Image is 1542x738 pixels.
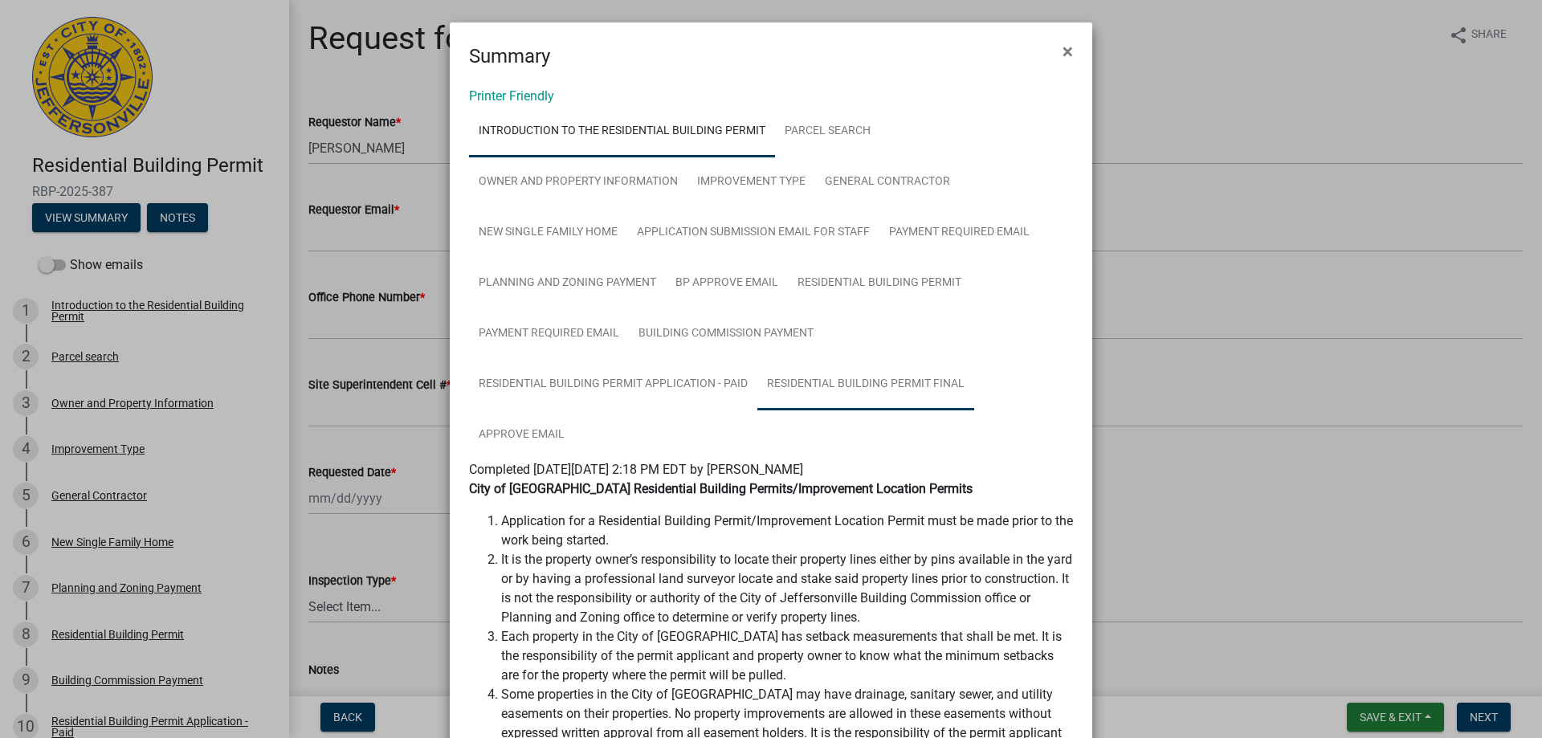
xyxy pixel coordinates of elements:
li: Application for a Residential Building Permit/Improvement Location Permit must be made prior to t... [501,512,1073,550]
button: Close [1050,29,1086,74]
a: Improvement Type [687,157,815,208]
a: Approve Email [469,410,574,461]
a: BP Approve Email [666,258,788,309]
li: It is the property owner’s responsibility to locate their property lines either by pins available... [501,550,1073,627]
a: General Contractor [815,157,960,208]
a: Parcel search [775,106,880,157]
a: Printer Friendly [469,88,554,104]
strong: City of [GEOGRAPHIC_DATA] Residential Building Permits/Improvement Location Permits [469,481,973,496]
a: Planning and Zoning Payment [469,258,666,309]
a: Introduction to the Residential Building Permit [469,106,775,157]
li: Each property in the City of [GEOGRAPHIC_DATA] has setback measurements that shall be met. It is ... [501,627,1073,685]
a: Residential Building Permit Application - Paid [469,359,757,410]
h4: Summary [469,42,550,71]
a: Payment Required Email [879,207,1039,259]
a: Residential Building Permit Final [757,359,974,410]
a: Payment Required Email [469,308,629,360]
a: Application Submission Email for Staff [627,207,879,259]
a: Residential Building Permit [788,258,971,309]
span: × [1063,40,1073,63]
span: Completed [DATE][DATE] 2:18 PM EDT by [PERSON_NAME] [469,462,803,477]
a: Owner and Property Information [469,157,687,208]
a: Building Commission Payment [629,308,823,360]
a: New Single Family Home [469,207,627,259]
